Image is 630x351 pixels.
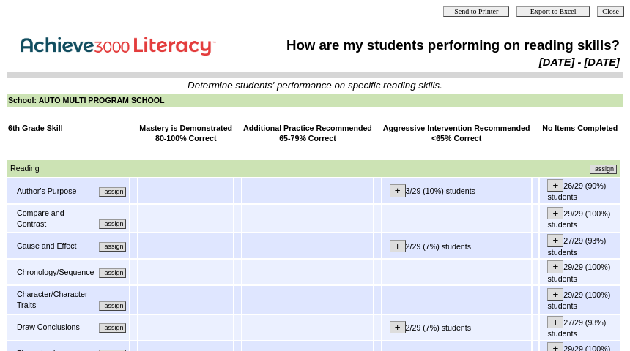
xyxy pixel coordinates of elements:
input: Send to Printer [443,6,509,17]
input: Export to Excel [516,6,590,17]
td: Cause and Effect [16,240,94,252]
input: + [390,321,406,333]
td: How are my students performing on reading skills? [253,37,620,54]
input: Assign additional materials that assess this skill. [99,301,126,311]
td: Aggressive Intervention Recommended <65% Correct [382,122,531,145]
td: 29/29 (100%) students [540,286,620,313]
td: Character/Character Traits [16,288,94,311]
input: Assign additional materials that assess this skill. [99,268,126,278]
td: 27/29 (93%) students [540,233,620,258]
input: + [547,207,563,219]
input: + [547,288,563,301]
input: + [547,316,563,328]
img: Achieve3000 Reports Logo [10,29,230,60]
td: Additional Practice Recommended 65-79% Correct [242,122,373,145]
td: Mastery is Demonstrated 80-100% Correct [138,122,233,145]
input: Assign additional materials that assess this skill. [99,187,126,197]
td: 29/29 (100%) students [540,205,620,232]
td: 26/29 (90%) students [540,178,620,203]
td: Reading [10,162,312,175]
input: + [547,260,563,273]
input: + [390,240,406,252]
td: 6th Grade Skill [7,122,129,145]
td: 3/29 (10%) students [382,178,531,203]
input: Assign additional materials that assess this skill. [590,165,617,174]
img: spacer.gif [8,147,9,158]
td: 2/29 (7%) students [382,233,531,258]
td: School: AUTO MULTI PROGRAM SCHOOL [7,94,623,107]
td: Draw Conclusions [16,321,90,333]
input: Assign additional materials that assess this skill. [99,219,126,229]
td: 2/29 (7%) students [382,315,531,340]
td: Chronology/Sequence [16,266,94,279]
input: + [547,234,563,246]
td: Author's Purpose [16,185,94,197]
input: Assign additional materials that assess this skill. [99,242,126,252]
td: 29/29 (100%) students [540,260,620,284]
td: Determine students' performance on specific reading skills. [8,80,622,91]
td: [DATE] - [DATE] [253,56,620,69]
input: + [390,184,406,197]
td: Compare and Contrast [16,207,94,230]
input: Close [597,6,624,17]
td: 27/29 (93%) students [540,315,620,340]
td: No Items Completed [540,122,620,145]
input: Assign additional materials that assess this skill. [99,323,126,333]
input: + [547,179,563,192]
